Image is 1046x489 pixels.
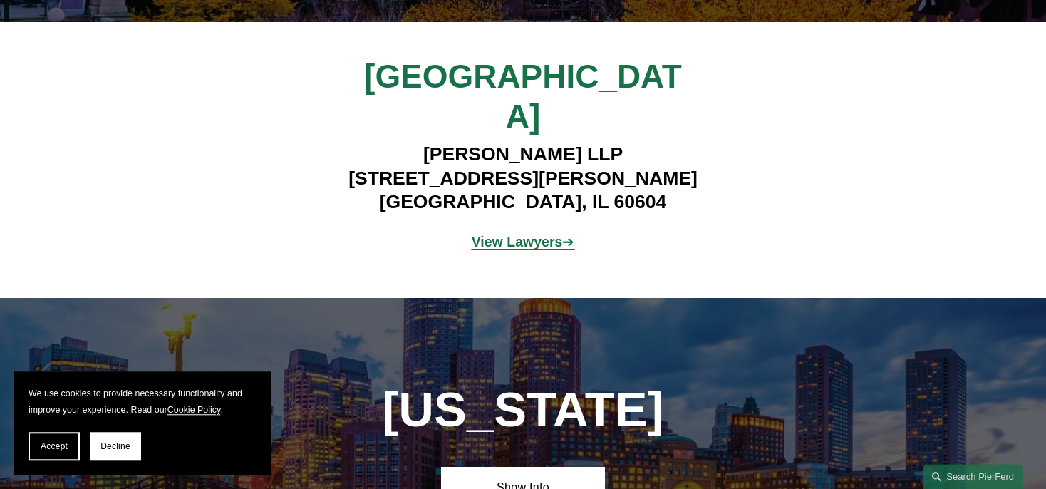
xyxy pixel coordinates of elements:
[90,432,141,460] button: Decline
[472,234,575,249] a: View Lawyers➔
[167,405,221,415] a: Cookie Policy
[364,58,682,135] span: [GEOGRAPHIC_DATA]
[41,441,68,451] span: Accept
[14,371,271,475] section: Cookie banner
[319,382,728,438] h1: [US_STATE]
[472,234,575,249] span: ➔
[319,143,728,215] h4: [PERSON_NAME] LLP [STREET_ADDRESS][PERSON_NAME] [GEOGRAPHIC_DATA], IL 60604
[100,441,130,451] span: Decline
[923,464,1023,489] a: Search this site
[29,432,80,460] button: Accept
[29,386,257,418] p: We use cookies to provide necessary functionality and improve your experience. Read our .
[472,234,563,249] strong: View Lawyers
